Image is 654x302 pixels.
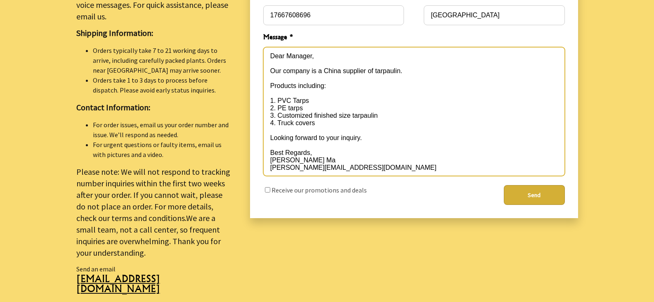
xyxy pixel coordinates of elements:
strong: Shipping Information: [76,28,153,38]
input: Contact phone * [263,5,404,25]
li: For urgent questions or faulty items, email us with pictures and a video. [93,140,230,159]
button: Send [504,185,565,205]
li: Orders take 1 to 3 days to process before dispatch. Please avoid early status inquiries. [93,75,230,95]
input: Location [424,5,564,25]
a: [EMAIL_ADDRESS][DOMAIN_NAME] [76,274,230,300]
label: Receive our promotions and deals [272,186,367,194]
span: Message * [263,32,565,44]
li: Orders typically take 7 to 21 working days to arrive, including carefully packed plants. Orders n... [93,45,230,75]
big: Please note: We will not respond to tracking number inquiries within the first two weeks after yo... [76,166,230,258]
strong: Contact Information: [76,102,150,112]
li: For order issues, email us your order number and issue. We’ll respond as needed. [93,120,230,140]
span: Send an email [76,265,116,273]
textarea: Message * [263,47,565,176]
